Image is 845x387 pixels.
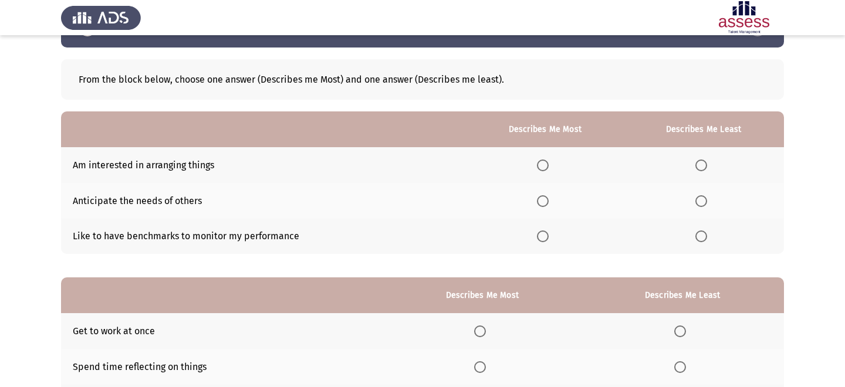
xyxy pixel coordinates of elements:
mat-radio-group: Select an option [695,159,712,170]
th: Describes Me Most [467,111,623,147]
td: Spend time reflecting on things [61,349,383,385]
mat-radio-group: Select an option [674,325,691,336]
img: Assessment logo of Development Assessment R1 (EN/AR) [704,1,784,34]
mat-radio-group: Select an option [695,195,712,206]
mat-radio-group: Select an option [537,159,553,170]
th: Describes Me Most [383,277,581,313]
mat-radio-group: Select an option [537,195,553,206]
td: Anticipate the needs of others [61,183,467,219]
td: Like to have benchmarks to monitor my performance [61,219,467,254]
div: From the block below, choose one answer (Describes me Most) and one answer (Describes me least). [79,74,766,85]
th: Describes Me Least [581,277,784,313]
mat-radio-group: Select an option [537,230,553,242]
th: Describes Me Least [623,111,784,147]
mat-radio-group: Select an option [474,361,491,372]
img: Assess Talent Management logo [61,1,141,34]
mat-radio-group: Select an option [695,230,712,242]
td: Am interested in arranging things [61,147,467,183]
mat-radio-group: Select an option [674,361,691,372]
mat-radio-group: Select an option [474,325,491,336]
td: Get to work at once [61,313,383,349]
